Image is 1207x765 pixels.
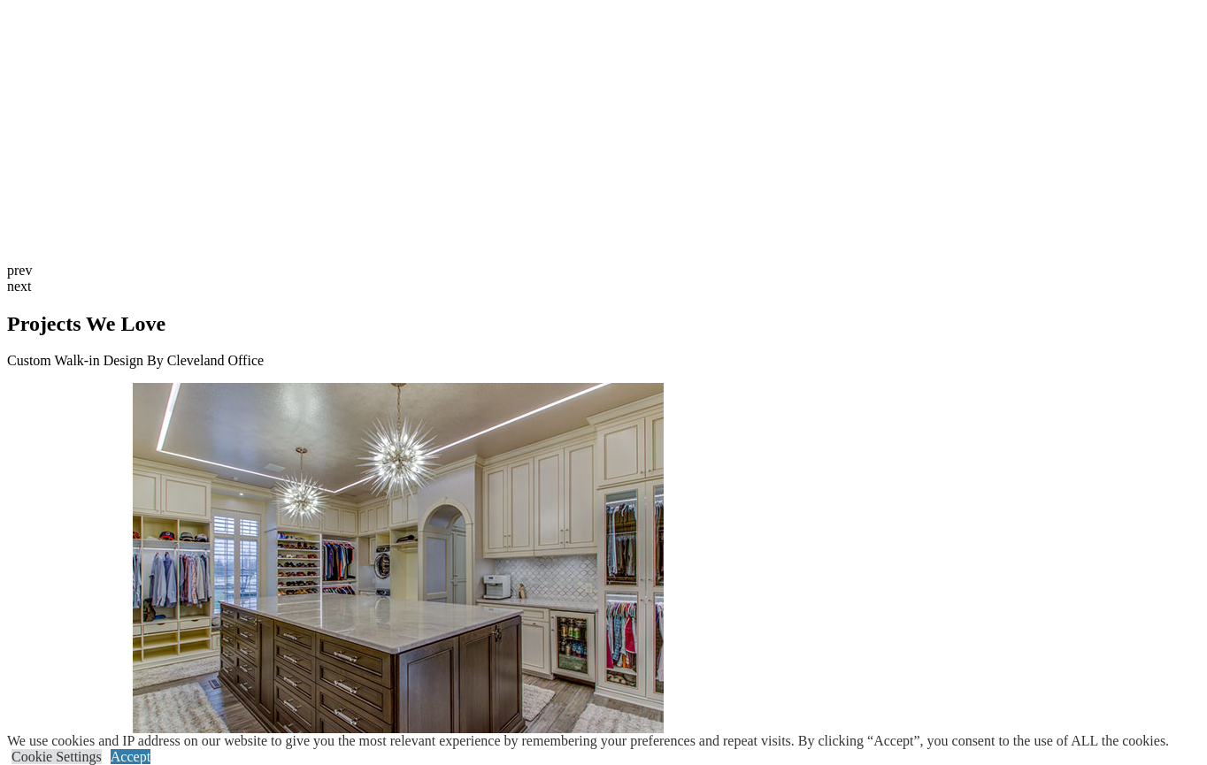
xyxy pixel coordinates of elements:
[7,312,1200,336] h2: Projects We Love
[7,733,1169,749] div: We use cookies and IP address on our website to give you the most relevant experience by remember...
[12,749,102,764] a: Cookie Settings
[7,353,1200,369] p: Custom Walk-in Design By Cleveland Office
[7,263,1200,279] div: prev
[7,279,1200,295] div: next
[111,749,150,764] a: Accept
